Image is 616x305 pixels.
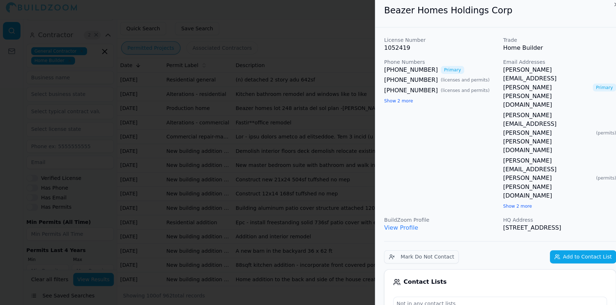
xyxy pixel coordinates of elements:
[496,62,607,69] p: Email Addresses
[379,79,432,88] a: [PHONE_NUMBER]
[379,89,432,98] a: [PHONE_NUMBER]
[379,101,407,107] button: Show 2 more
[379,69,432,78] a: [PHONE_NUMBER]
[434,90,482,96] span: ( licenses and permits )
[496,69,581,112] a: [PERSON_NAME][EMAIL_ADDRESS][PERSON_NAME][PERSON_NAME][DOMAIN_NAME]
[496,217,607,225] p: HQ Address
[542,251,607,264] button: Add to Contact List
[496,114,585,157] a: [PERSON_NAME][EMAIL_ADDRESS][PERSON_NAME][PERSON_NAME][DOMAIN_NAME]
[434,69,458,77] span: Primary
[379,251,452,264] button: Mark Do Not Contact
[379,217,490,225] p: BuildZoom Profile
[379,225,412,232] a: View Profile
[379,62,490,69] p: Phone Numbers
[388,279,598,286] div: Contact Lists
[496,47,607,56] p: Home Builder
[496,158,585,202] a: [PERSON_NAME][EMAIL_ADDRESS][PERSON_NAME][PERSON_NAME][DOMAIN_NAME]
[496,40,607,47] p: Trade
[587,132,607,138] span: ( permits )
[379,47,490,56] p: 1052419
[587,177,607,183] span: ( permits )
[379,40,490,47] p: License Number
[584,87,607,94] span: Primary
[496,225,607,233] p: [STREET_ADDRESS]
[434,80,482,86] span: ( licenses and permits )
[496,205,524,211] button: Show 2 more
[379,9,607,20] h2: Beazer Homes Holdings Corp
